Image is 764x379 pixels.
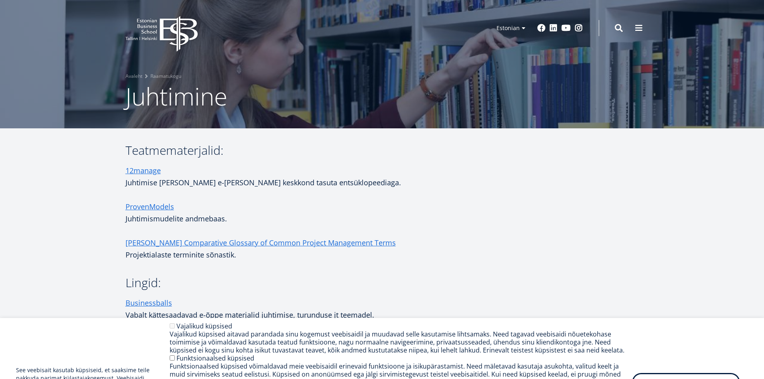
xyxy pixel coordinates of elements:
[126,164,462,188] p: Juhtimise [PERSON_NAME] e-[PERSON_NAME] keskkond tasuta entsüklopeediaga.
[126,164,161,176] a: 12manage
[176,354,254,363] label: Funktsionaalsed küpsised
[150,72,181,80] a: Raamatukogu
[537,24,545,32] a: Facebook
[126,237,462,261] p: Projektialaste terminite sõnastik.
[126,297,462,321] p: Vabalt kättesaadavad e-õppe materjalid juhtimise, turunduse jt teemadel.
[126,201,462,225] p: Juhtimismudelite andmebaas.
[170,330,632,354] div: Vajalikud küpsised aitavad parandada sinu kogemust veebisaidil ja muudavad selle kasutamise lihts...
[126,80,227,113] span: Juhtimine
[126,297,172,309] a: Businessballs
[126,72,142,80] a: Avaleht
[561,24,571,32] a: Youtube
[126,144,462,156] h3: Teatmematerjalid:
[126,237,396,249] a: [PERSON_NAME] Comparative Glossary of Common Project Management Terms
[126,201,174,213] a: ProvenModels
[176,322,232,330] label: Vajalikud küpsised
[126,277,462,289] h3: Lingid:
[549,24,557,32] a: Linkedin
[575,24,583,32] a: Instagram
